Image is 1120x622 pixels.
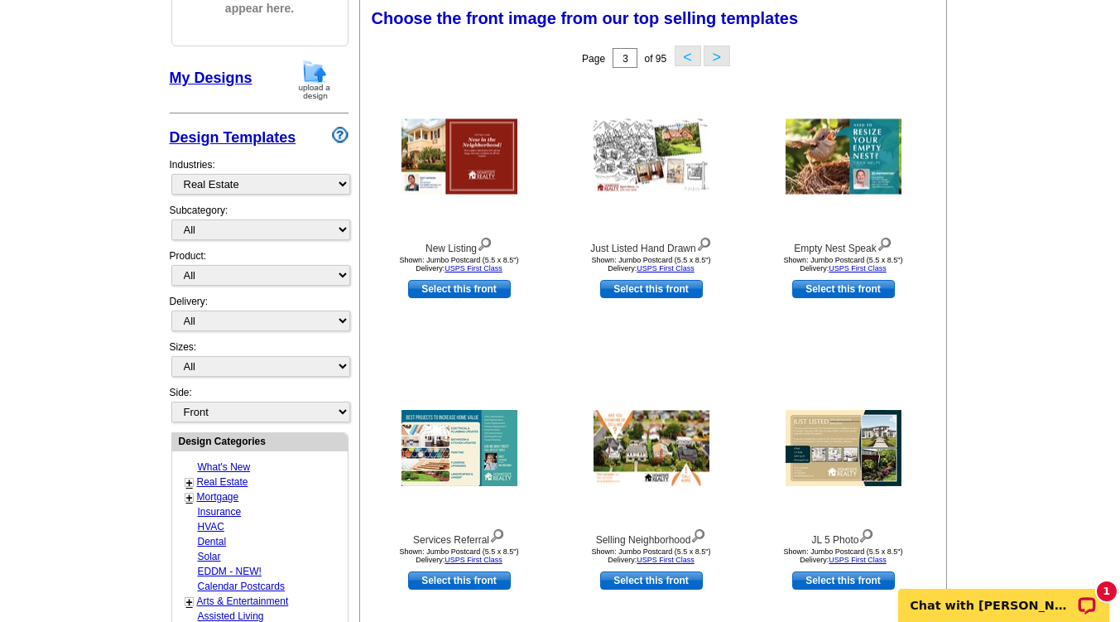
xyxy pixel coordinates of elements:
button: < [675,46,701,66]
a: USPS First Class [829,556,887,564]
img: view design details [877,234,892,252]
img: view design details [690,525,706,543]
div: Subcategory: [170,203,348,248]
div: Shown: Jumbo Postcard (5.5 x 8.5") Delivery: [368,256,550,272]
a: Real Estate [197,476,248,488]
a: USPS First Class [445,556,502,564]
div: JL 5 Photo [752,525,935,547]
img: Selling Neighborhood [594,411,709,486]
a: USPS First Class [445,264,502,272]
a: HVAC [198,521,224,533]
a: USPS First Class [829,264,887,272]
img: upload-design [293,59,336,101]
img: view design details [489,525,505,543]
a: Solar [198,551,221,562]
img: Services Referral [401,410,517,486]
a: Arts & Entertainment [197,595,289,607]
div: Selling Neighborhood [560,525,743,547]
a: Assisted Living [198,610,264,622]
a: EDDM - NEW! [198,566,262,577]
a: USPS First Class [637,556,695,564]
div: Delivery: [170,294,348,340]
div: Shown: Jumbo Postcard (5.5 x 8.5") Delivery: [368,547,550,564]
img: New Listing [401,119,517,195]
a: + [186,476,193,489]
div: Product: [170,248,348,294]
a: use this design [792,571,895,590]
div: Empty Nest Speak [752,234,935,256]
a: My Designs [170,70,252,86]
div: Shown: Jumbo Postcard (5.5 x 8.5") Delivery: [752,547,935,564]
div: Shown: Jumbo Postcard (5.5 x 8.5") Delivery: [752,256,935,272]
div: Industries: [170,149,348,203]
span: Page [582,53,605,65]
a: + [186,491,193,504]
a: + [186,595,193,609]
div: Design Categories [172,433,348,449]
div: Sizes: [170,340,348,385]
img: view design details [477,234,493,252]
iframe: LiveChat chat widget [887,570,1120,622]
a: Design Templates [170,129,296,146]
span: Choose the front image from our top selling templates [372,9,799,27]
div: Side: [170,385,348,424]
a: USPS First Class [637,264,695,272]
a: use this design [408,280,511,298]
a: use this design [600,571,703,590]
a: Dental [198,536,227,547]
div: Shown: Jumbo Postcard (5.5 x 8.5") Delivery: [560,256,743,272]
img: view design details [858,525,874,543]
a: use this design [408,571,511,590]
a: What's New [198,461,251,473]
div: Services Referral [368,525,550,547]
div: New Listing [368,234,550,256]
a: use this design [600,280,703,298]
span: of 95 [644,53,666,65]
div: Just Listed Hand Drawn [560,234,743,256]
img: design-wizard-help-icon.png [332,127,348,143]
img: Just Listed Hand Drawn [594,119,709,195]
a: Calendar Postcards [198,581,285,592]
button: > [704,46,730,66]
a: Insurance [198,506,242,518]
img: JL 5 Photo [786,410,901,486]
img: view design details [696,234,712,252]
a: use this design [792,280,895,298]
div: Shown: Jumbo Postcard (5.5 x 8.5") Delivery: [560,547,743,564]
img: Empty Nest Speak [786,119,901,195]
a: Mortgage [197,491,239,503]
